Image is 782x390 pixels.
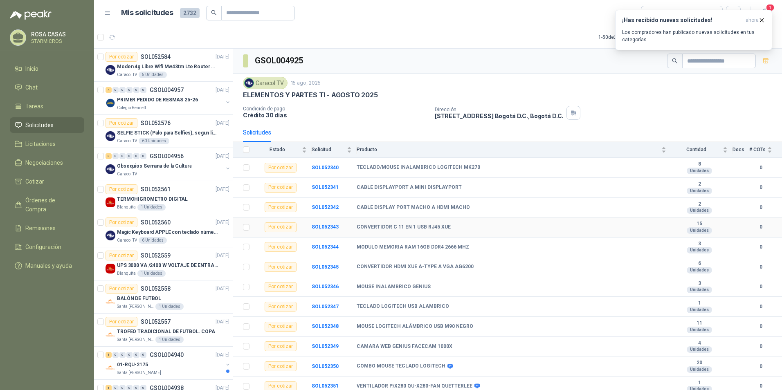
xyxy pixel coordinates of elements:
div: Unidades [687,287,712,293]
a: SOL052350 [312,363,339,369]
b: CAMARA WEB GENIUS FACECAM 1000X [357,343,452,350]
th: Cantidad [671,142,733,158]
div: 1 Unidades [137,270,166,277]
div: 1 [106,352,112,358]
div: Por cotizar [106,284,137,294]
div: Unidades [687,346,712,353]
span: Licitaciones [25,139,56,148]
span: Inicio [25,64,38,73]
a: Por cotizarSOL052561[DATE] Company LogoTERMOHIGROMETRO DIGITALBlanquita1 Unidades [94,181,233,214]
span: Configuración [25,242,61,251]
div: Por cotizar [106,317,137,327]
div: Unidades [687,267,712,273]
p: 15 ago, 2025 [291,79,321,87]
b: TECLADO LOGITECH USB ALAMBRICO [357,303,449,310]
p: STARMICROS [31,39,82,44]
div: 0 [126,153,133,159]
div: Por cotizar [265,202,297,212]
div: Por cotizar [106,217,137,227]
div: Caracol TV [243,77,288,89]
div: 1 Unidades [155,336,184,343]
p: Caracol TV [117,72,137,78]
div: Por cotizar [265,262,297,272]
b: SOL052345 [312,264,339,270]
span: Tareas [25,102,43,111]
p: SOL052584 [141,54,171,60]
div: 1 - 50 de 2638 [598,31,652,44]
p: Magic Keyboard APPLE con teclado númerico en Español Plateado [117,229,219,236]
img: Company Logo [106,164,115,174]
span: 1 [766,4,775,11]
p: [STREET_ADDRESS] Bogotá D.C. , Bogotá D.C. [435,112,563,119]
div: 1 Unidades [155,303,184,310]
div: Unidades [687,168,712,174]
b: SOL052344 [312,244,339,250]
img: Company Logo [106,197,115,207]
p: SOL052558 [141,286,171,291]
span: Remisiones [25,224,56,233]
div: 0 [133,153,139,159]
b: 0 [749,164,772,172]
b: 1 [671,380,728,386]
th: Solicitud [312,142,357,158]
b: SOL052349 [312,343,339,349]
p: [DATE] [216,285,229,293]
div: Por cotizar [106,52,137,62]
span: search [672,58,678,64]
div: Solicitudes [243,128,271,137]
div: Por cotizar [265,302,297,312]
p: GSOL004957 [150,87,184,93]
a: SOL052340 [312,165,339,170]
p: SOL052560 [141,220,171,225]
p: Condición de pago [243,106,428,112]
b: 0 [749,303,772,311]
div: Por cotizar [265,163,297,173]
p: GSOL004940 [150,352,184,358]
b: 0 [749,363,772,370]
p: Santa [PERSON_NAME] [117,370,161,376]
div: 0 [119,153,126,159]
div: Unidades [687,366,712,373]
div: 0 [126,352,133,358]
a: Licitaciones [10,136,84,152]
b: TECLADO/MOUSE INALAMBRICO LOGITECH MK270 [357,164,480,171]
span: search [211,10,217,16]
b: 15 [671,221,728,227]
p: Dirección [435,107,563,112]
p: Santa [PERSON_NAME] [117,336,154,343]
b: 8 [671,161,728,168]
b: SOL052351 [312,383,339,389]
b: 0 [749,263,772,271]
b: CONVERTIDOR HDMI XUE A-TYPE A VGA AG6200 [357,264,474,270]
div: 0 [112,352,119,358]
img: Logo peakr [10,10,52,20]
p: SELFIE STICK (Palo para Selfies), segun link adjunto [117,129,219,137]
p: Moden 4g Libre Wifi Mw43tm Lte Router Móvil Internet 5ghz [117,63,219,71]
img: Company Logo [106,131,115,141]
span: Producto [357,147,660,152]
p: Obsequios Semana de la Cultura [117,162,191,170]
div: 0 [119,87,126,93]
h3: ¡Has recibido nuevas solicitudes! [622,17,742,24]
div: Por cotizar [265,322,297,332]
div: 0 [140,87,146,93]
span: 2732 [180,8,200,18]
b: CABLE DISPLAY PORT MACHO A HDMI MACHO [357,204,470,211]
b: 0 [749,323,772,330]
a: Por cotizarSOL052557[DATE] Company LogoTROFEO TRADICIONAL DE FUTBOL. COPASanta [PERSON_NAME]1 Uni... [94,314,233,347]
b: MOUSE LOGITECH ALÁMBRICO USB M90 NEGRO [357,323,473,330]
div: Todas [646,9,663,18]
div: 0 [119,352,126,358]
a: Por cotizarSOL052576[DATE] Company LogoSELFIE STICK (Palo para Selfies), segun link adjuntoCaraco... [94,115,233,148]
b: 2 [671,181,728,188]
a: SOL052341 [312,184,339,190]
p: Crédito 30 días [243,112,428,119]
a: Por cotizarSOL052559[DATE] Company LogoUPS 3000 VA /2400 W VOLTAJE DE ENTRADA / SALIDA 12V ON LIN... [94,247,233,280]
div: 6 Unidades [139,237,167,244]
a: Por cotizarSOL052558[DATE] Company LogoBALÓN DE FUTBOLSanta [PERSON_NAME]1 Unidades [94,280,233,314]
p: GSOL004956 [150,153,184,159]
div: Por cotizar [106,118,137,128]
p: Santa [PERSON_NAME] [117,303,154,310]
